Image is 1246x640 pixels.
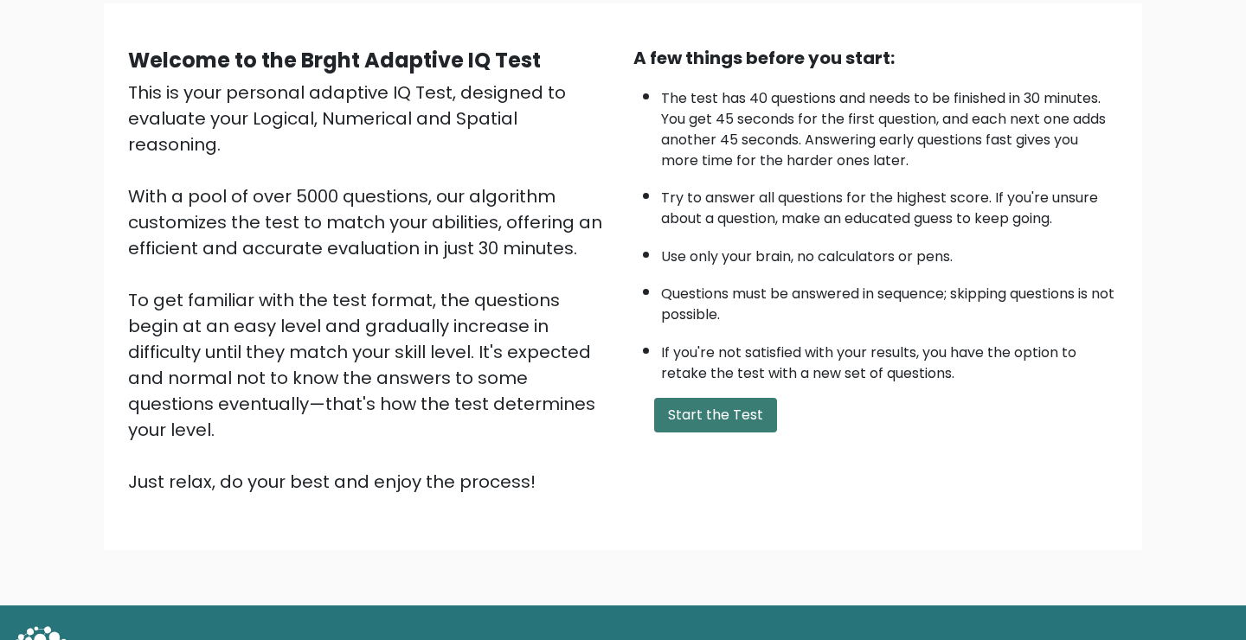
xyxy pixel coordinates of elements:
b: Welcome to the Brght Adaptive IQ Test [128,46,541,74]
button: Start the Test [654,398,777,432]
li: Use only your brain, no calculators or pens. [661,238,1118,267]
div: A few things before you start: [633,45,1118,71]
div: This is your personal adaptive IQ Test, designed to evaluate your Logical, Numerical and Spatial ... [128,80,613,495]
li: Questions must be answered in sequence; skipping questions is not possible. [661,275,1118,325]
li: Try to answer all questions for the highest score. If you're unsure about a question, make an edu... [661,179,1118,229]
li: If you're not satisfied with your results, you have the option to retake the test with a new set ... [661,334,1118,384]
li: The test has 40 questions and needs to be finished in 30 minutes. You get 45 seconds for the firs... [661,80,1118,171]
